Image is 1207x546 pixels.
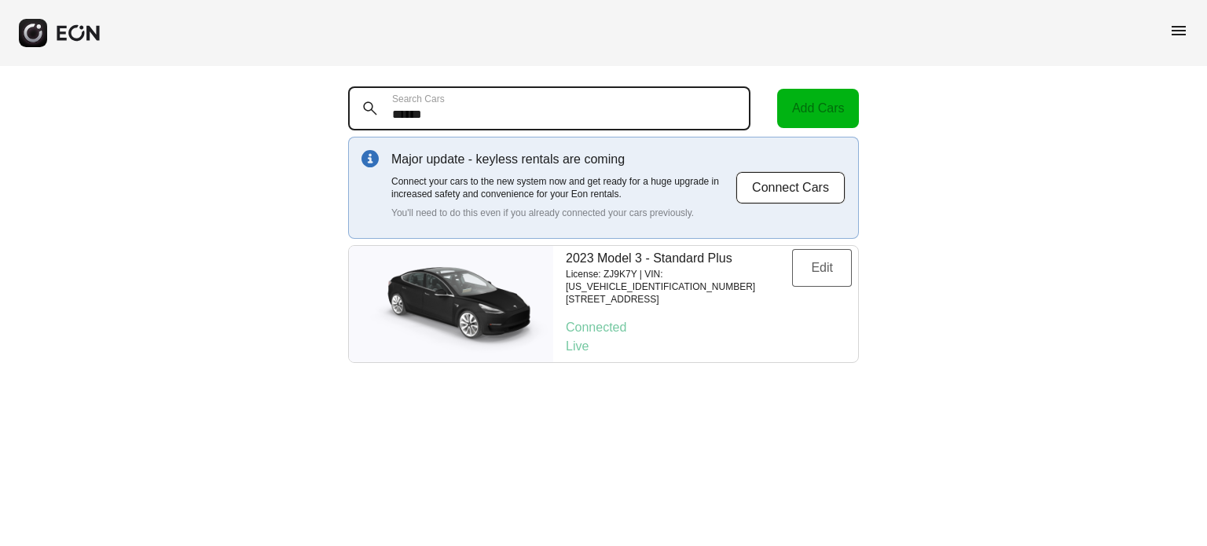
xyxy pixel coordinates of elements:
p: Major update - keyless rentals are coming [391,150,736,169]
p: [STREET_ADDRESS] [566,293,792,306]
img: info [361,150,379,167]
button: Edit [792,249,852,287]
p: You'll need to do this even if you already connected your cars previously. [391,207,736,219]
span: menu [1169,21,1188,40]
p: Connected [566,318,852,337]
p: License: ZJ9K7Y | VIN: [US_VEHICLE_IDENTIFICATION_NUMBER] [566,268,792,293]
label: Search Cars [392,93,445,105]
p: Connect your cars to the new system now and get ready for a huge upgrade in increased safety and ... [391,175,736,200]
p: 2023 Model 3 - Standard Plus [566,249,792,268]
button: Connect Cars [736,171,846,204]
p: Live [566,337,852,356]
img: car [349,253,553,355]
